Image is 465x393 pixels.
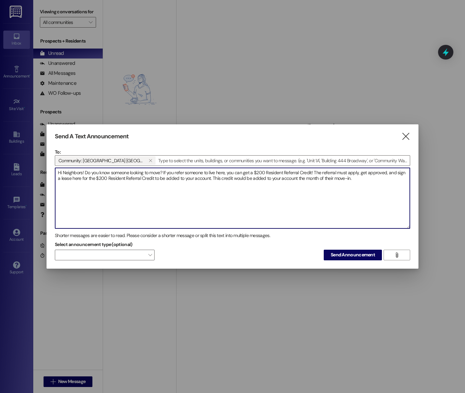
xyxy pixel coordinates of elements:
[55,232,410,239] div: Shorter messages are easier to read. Please consider a shorter message or split this text into mu...
[55,168,410,228] textarea: Hi Neighbors! Do you know someone looking to move? If you refer someone to live here, you can get...
[149,158,152,163] i: 
[331,251,375,258] span: Send Announcement
[55,149,410,155] p: To:
[58,156,143,165] span: Community: Beacon Place Tuscaloosa
[324,250,382,260] button: Send Announcement
[55,133,129,140] h3: Send A Text Announcement
[156,156,410,166] input: Type to select the units, buildings, or communities you want to message. (e.g. 'Unit 1A', 'Buildi...
[55,239,133,250] label: Select announcement type (optional)
[55,168,410,229] div: Hi Neighbors! Do you know someone looking to move? If you refer someone to live here, you can get...
[146,156,156,165] button: Community: Beacon Place Tuscaloosa
[401,133,410,140] i: 
[394,252,399,258] i: 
